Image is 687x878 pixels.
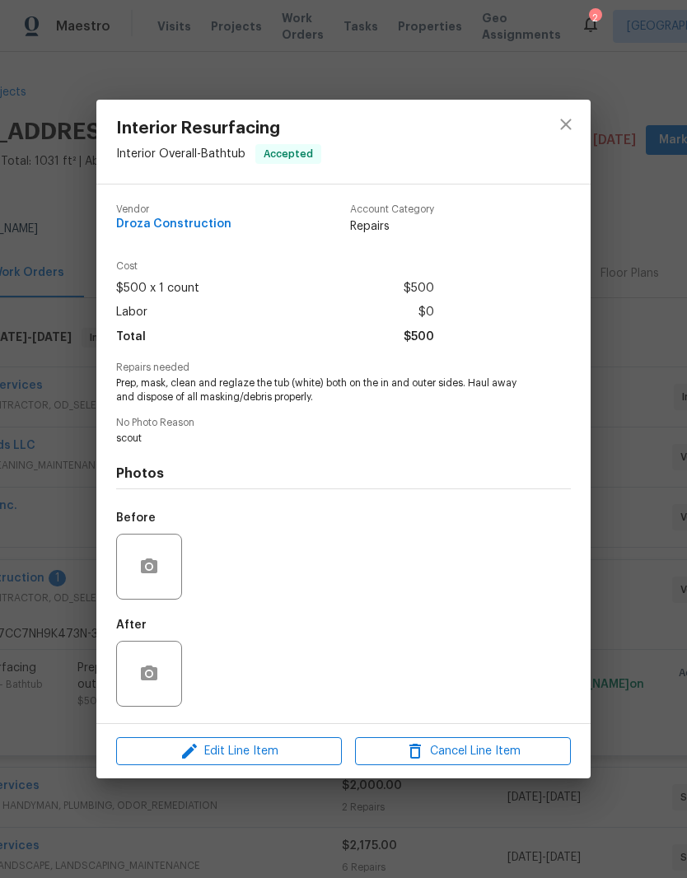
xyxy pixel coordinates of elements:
[350,218,434,235] span: Repairs
[116,277,199,301] span: $500 x 1 count
[116,432,526,446] span: scout
[404,325,434,349] span: $500
[404,277,434,301] span: $500
[121,741,337,762] span: Edit Line Item
[116,148,245,160] span: Interior Overall - Bathtub
[360,741,566,762] span: Cancel Line Item
[116,362,571,373] span: Repairs needed
[116,301,147,325] span: Labor
[116,325,146,349] span: Total
[116,465,571,482] h4: Photos
[589,10,601,26] div: 2
[546,105,586,144] button: close
[116,619,147,631] h5: After
[116,204,231,215] span: Vendor
[116,512,156,524] h5: Before
[116,737,342,766] button: Edit Line Item
[418,301,434,325] span: $0
[116,119,321,138] span: Interior Resurfacing
[116,418,571,428] span: No Photo Reason
[257,146,320,162] span: Accepted
[116,261,434,272] span: Cost
[355,737,571,766] button: Cancel Line Item
[350,204,434,215] span: Account Category
[116,218,231,231] span: Droza Construction
[116,376,526,404] span: Prep, mask, clean and reglaze the tub (white) both on the in and outer sides. Haul away and dispo...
